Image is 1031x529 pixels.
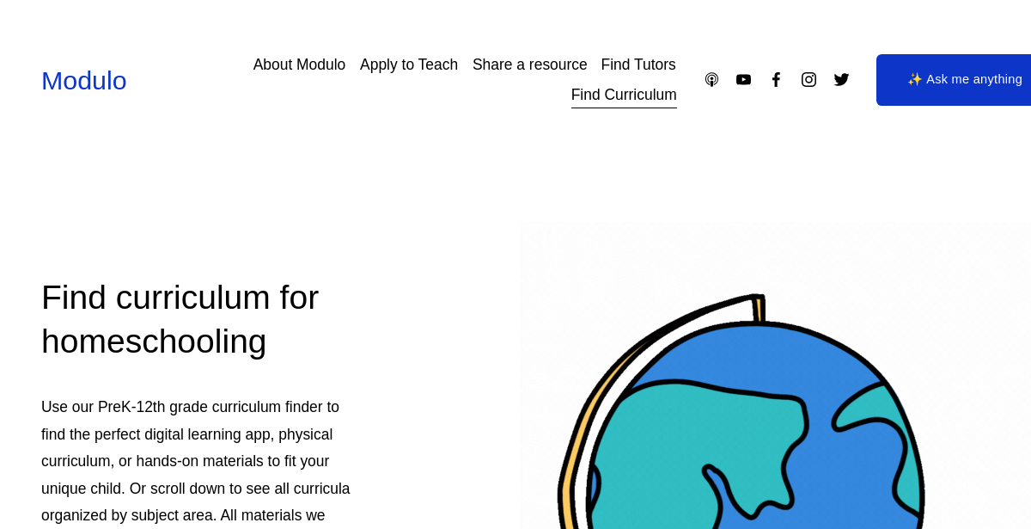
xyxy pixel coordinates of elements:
[833,71,851,89] a: Twitter
[360,50,458,80] a: Apply to Teach
[703,71,721,89] a: Apple Podcasts
[571,80,677,110] a: Find Curriculum
[767,71,785,89] a: Facebook
[601,50,676,80] a: Find Tutors
[473,50,588,80] a: Share a resource
[41,275,351,363] h2: Find curriculum for homeschooling
[253,50,346,80] a: About Modulo
[800,71,818,89] a: Instagram
[735,71,753,89] a: YouTube
[41,65,127,95] a: Modulo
